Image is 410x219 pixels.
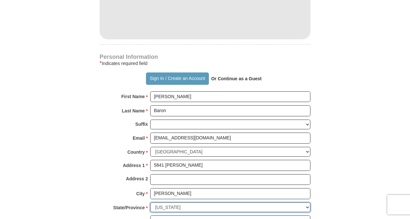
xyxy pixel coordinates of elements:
[122,106,145,115] strong: Last Name
[100,59,310,67] div: Indicates required field
[100,54,310,59] h4: Personal Information
[146,72,209,85] button: Sign In / Create an Account
[121,92,145,101] strong: First Name
[136,189,145,198] strong: City
[133,134,145,143] strong: Email
[211,76,262,81] strong: Or Continue as a Guest
[135,120,148,129] strong: Suffix
[126,174,148,183] strong: Address 2
[127,148,145,157] strong: Country
[113,203,145,212] strong: State/Province
[123,161,145,170] strong: Address 1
